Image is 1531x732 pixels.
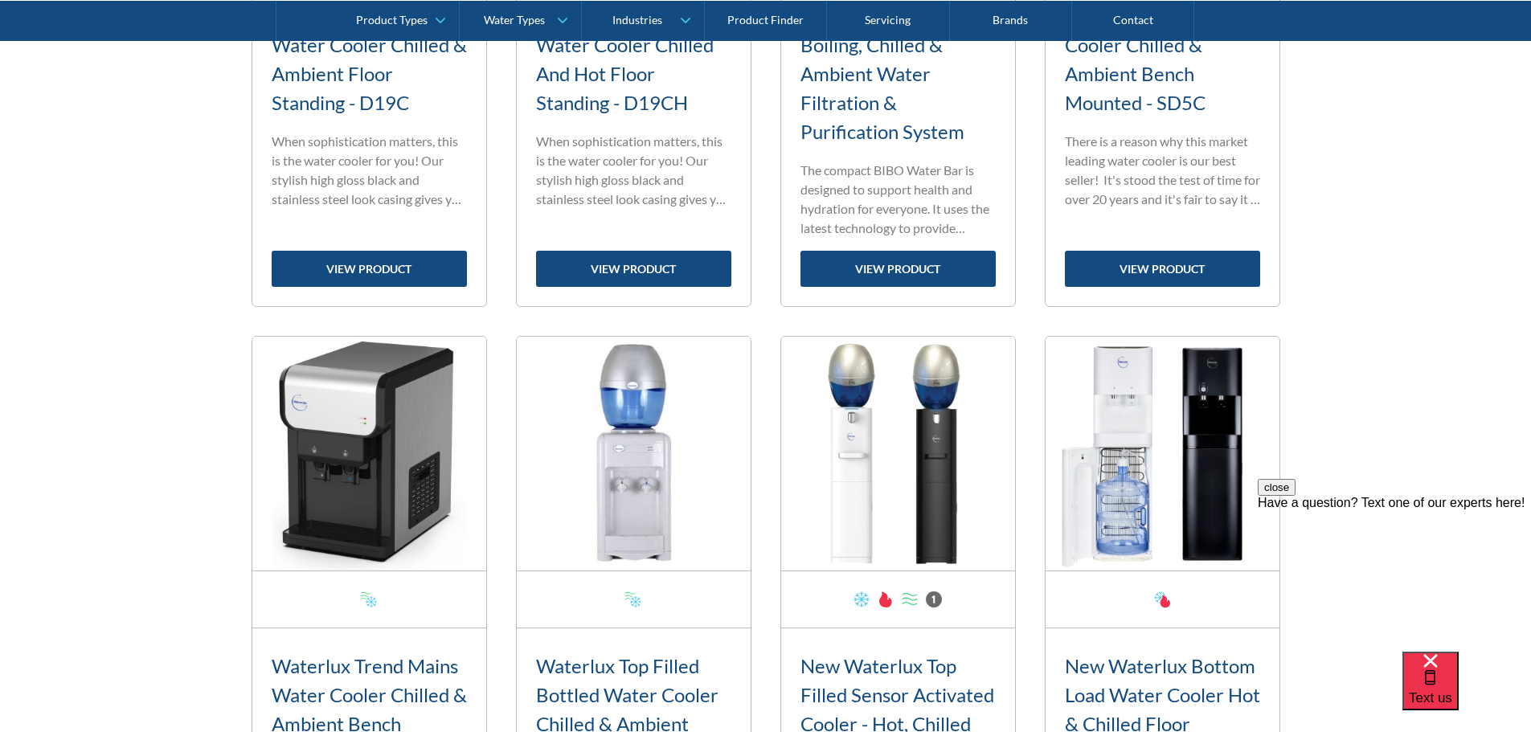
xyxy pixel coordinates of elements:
h3: Waterlux Mains Water Cooler Chilled & Ambient Bench Mounted - SD5C [1065,2,1260,117]
p: The compact BIBO Water Bar is designed to support health and hydration for everyone. It uses the ... [800,161,996,238]
a: view product [272,251,467,287]
iframe: podium webchat widget prompt [1258,479,1531,672]
div: Water Types [484,13,545,27]
iframe: podium webchat widget bubble [1402,652,1531,732]
div: Industries [612,13,662,27]
img: New Waterlux Top Filled Sensor Activated Cooler - Hot, Chilled and Ambient B28 [781,337,1015,570]
img: Waterlux Trend Mains Water Cooler Chilled & Ambient Bench Mounted - SD19C [252,337,486,570]
h3: Waterlux Trend Mains Water Cooler Chilled And Hot Floor Standing - D19CH [536,2,731,117]
img: Waterlux Top Filled Bottled Water Cooler Chilled & Ambient Bench Mounted [517,337,751,570]
h3: Waterlux Trend Mains Water Cooler Chilled & Ambient Floor Standing - D19C [272,2,467,117]
img: New Waterlux Bottom Load Water Cooler Hot & Chilled Floor Standing BL25 HC [1046,337,1279,570]
p: When sophistication matters, this is the water cooler for you! Our stylish high gloss black and s... [536,132,731,209]
a: view product [800,251,996,287]
a: view product [536,251,731,287]
h3: BIBO Counter Top Boiling, Chilled & Ambient Water Filtration & Purification System [800,2,996,146]
div: Product Types [356,13,428,27]
p: When sophistication matters, this is the water cooler for you! Our stylish high gloss black and s... [272,132,467,209]
p: There is a reason why this market leading water cooler is our best seller! It's stood the test of... [1065,132,1260,209]
a: view product [1065,251,1260,287]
